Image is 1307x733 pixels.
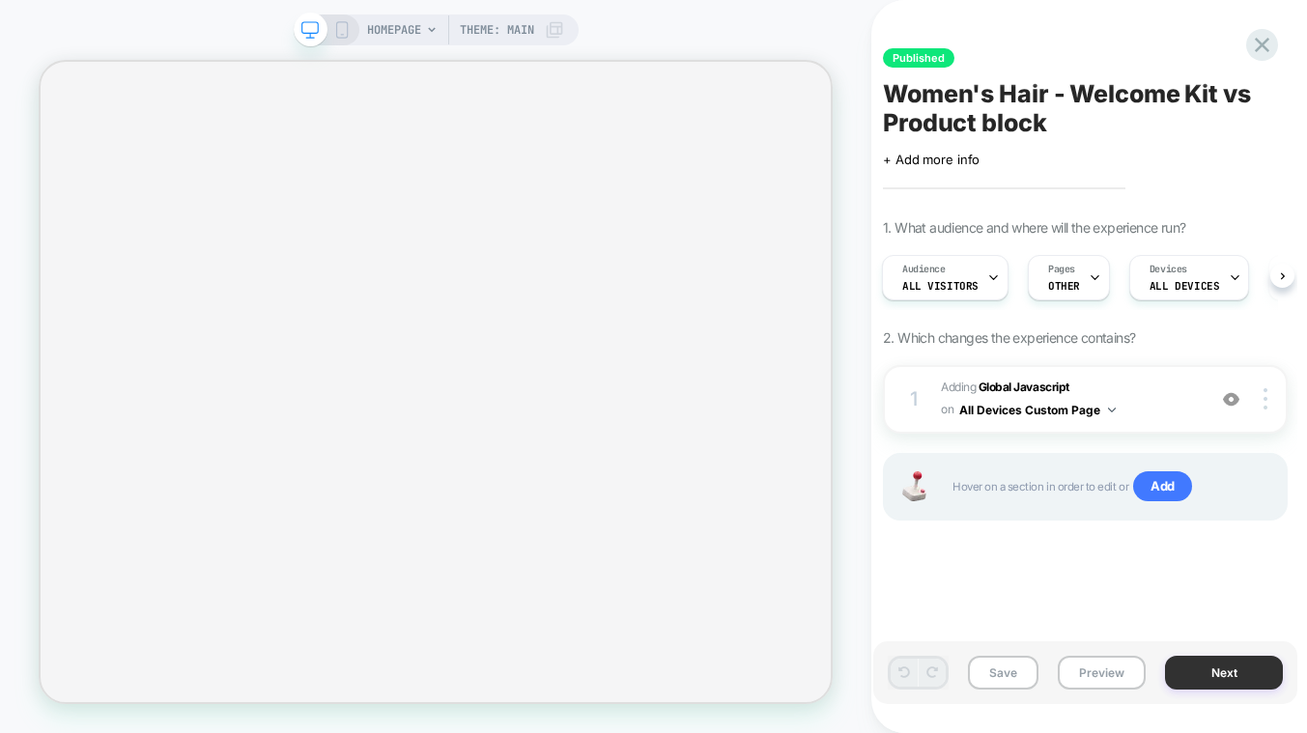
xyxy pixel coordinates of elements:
img: down arrow [1108,408,1116,412]
img: crossed eye [1223,391,1239,408]
span: Pages [1048,263,1075,276]
span: + Add more info [883,152,980,167]
img: Joystick [895,471,933,501]
b: Global Javascript [979,380,1069,394]
span: Published [883,48,954,68]
span: ALL DEVICES [1150,279,1219,293]
button: Next [1165,656,1283,690]
span: Add [1133,471,1192,502]
button: All Devices Custom Page [959,398,1116,422]
div: 1 [904,381,923,416]
span: Hover on a section in order to edit or [952,471,1266,502]
img: close [1264,388,1267,409]
span: Women's Hair - Welcome Kit vs Product block [883,79,1288,137]
span: 2. Which changes the experience contains? [883,329,1135,346]
button: Preview [1058,656,1146,690]
span: HOMEPAGE [367,14,421,45]
button: Save [968,656,1038,690]
span: OTHER [1048,279,1080,293]
span: Audience [902,263,946,276]
span: Devices [1150,263,1187,276]
span: on [941,399,953,420]
span: All Visitors [902,279,979,293]
span: Adding [941,377,1196,422]
span: 1. What audience and where will the experience run? [883,219,1185,236]
span: Theme: MAIN [460,14,534,45]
